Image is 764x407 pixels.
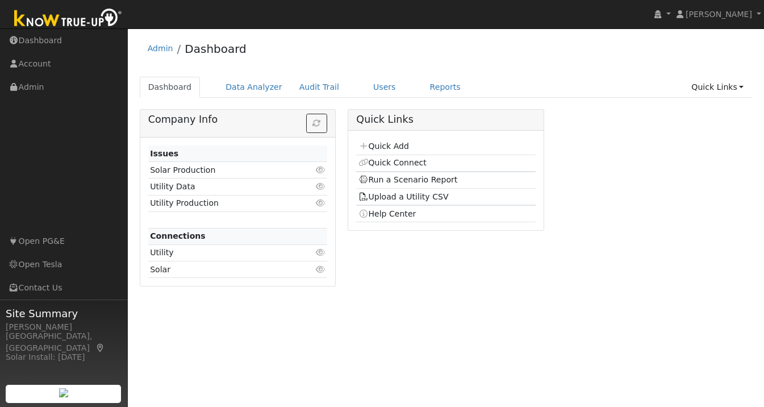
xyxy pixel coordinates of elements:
[148,244,298,261] td: Utility
[150,149,178,158] strong: Issues
[6,351,122,363] div: Solar Install: [DATE]
[358,209,416,218] a: Help Center
[185,42,247,56] a: Dashboard
[315,199,325,207] i: Click to view
[358,158,427,167] a: Quick Connect
[315,265,325,273] i: Click to view
[315,248,325,256] i: Click to view
[148,162,298,178] td: Solar Production
[148,114,327,126] h5: Company Info
[358,175,458,184] a: Run a Scenario Report
[217,77,291,98] a: Data Analyzer
[6,321,122,333] div: [PERSON_NAME]
[148,261,298,278] td: Solar
[356,114,535,126] h5: Quick Links
[315,166,325,174] i: Click to view
[683,77,752,98] a: Quick Links
[6,306,122,321] span: Site Summary
[140,77,201,98] a: Dashboard
[365,77,404,98] a: Users
[148,178,298,195] td: Utility Data
[59,388,68,397] img: retrieve
[315,182,325,190] i: Click to view
[148,44,173,53] a: Admin
[358,142,409,151] a: Quick Add
[95,343,106,352] a: Map
[291,77,348,98] a: Audit Trail
[421,77,469,98] a: Reports
[148,195,298,211] td: Utility Production
[150,231,206,240] strong: Connections
[6,330,122,354] div: [GEOGRAPHIC_DATA], [GEOGRAPHIC_DATA]
[686,10,752,19] span: [PERSON_NAME]
[9,6,128,32] img: Know True-Up
[358,192,449,201] a: Upload a Utility CSV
